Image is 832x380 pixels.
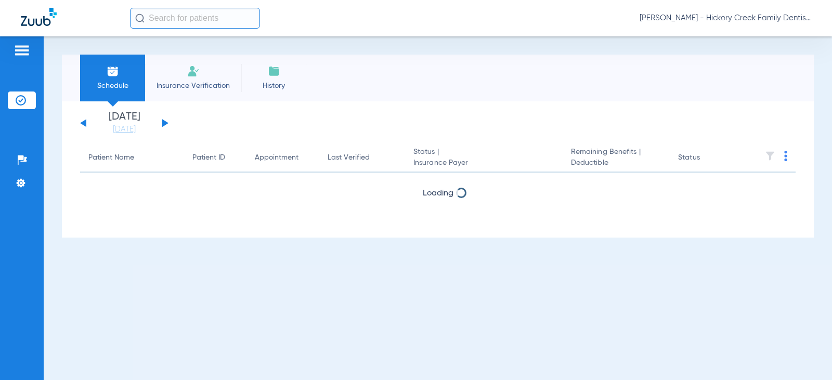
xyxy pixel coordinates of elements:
[192,152,238,163] div: Patient ID
[88,81,137,91] span: Schedule
[88,152,176,163] div: Patient Name
[192,152,225,163] div: Patient ID
[255,152,311,163] div: Appointment
[135,14,145,23] img: Search Icon
[107,65,119,77] img: Schedule
[21,8,57,26] img: Zuub Logo
[153,81,233,91] span: Insurance Verification
[423,189,453,198] span: Loading
[93,124,155,135] a: [DATE]
[93,112,155,135] li: [DATE]
[130,8,260,29] input: Search for patients
[249,81,298,91] span: History
[765,151,775,161] img: filter.svg
[14,44,30,57] img: hamburger-icon
[255,152,298,163] div: Appointment
[670,143,740,173] th: Status
[563,143,670,173] th: Remaining Benefits |
[413,158,554,168] span: Insurance Payer
[640,13,811,23] span: [PERSON_NAME] - Hickory Creek Family Dentistry
[328,152,370,163] div: Last Verified
[88,152,134,163] div: Patient Name
[571,158,661,168] span: Deductible
[784,151,787,161] img: group-dot-blue.svg
[187,65,200,77] img: Manual Insurance Verification
[328,152,397,163] div: Last Verified
[268,65,280,77] img: History
[405,143,563,173] th: Status |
